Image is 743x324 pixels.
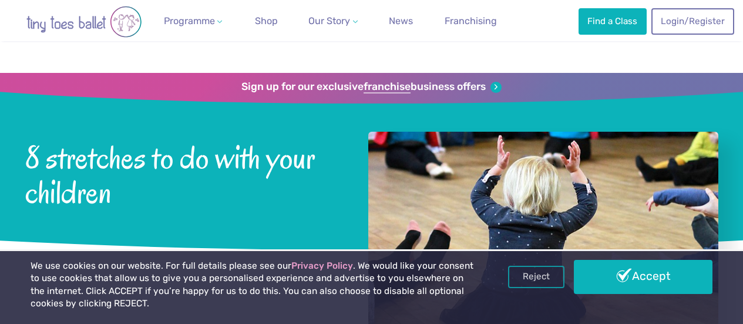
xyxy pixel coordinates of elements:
span: Franchising [445,15,497,26]
a: Accept [574,260,712,294]
a: Our Story [304,9,362,33]
a: Programme [159,9,227,33]
p: We use cookies on our website. For full details please see our . We would like your consent to us... [31,260,474,310]
span: 8 stretches to do with your children [25,137,337,209]
a: Privacy Policy [291,260,353,271]
span: Our Story [308,15,350,26]
a: Franchising [440,9,502,33]
img: tiny toes ballet [14,6,154,38]
a: Sign up for our exclusivefranchisebusiness offers [241,81,502,93]
span: Shop [255,15,278,26]
a: Login/Register [651,8,734,34]
a: News [384,9,418,33]
a: Reject [508,266,564,288]
span: Programme [164,15,215,26]
span: News [389,15,413,26]
strong: franchise [364,81,411,93]
a: Shop [250,9,283,33]
a: Find a Class [579,8,647,34]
